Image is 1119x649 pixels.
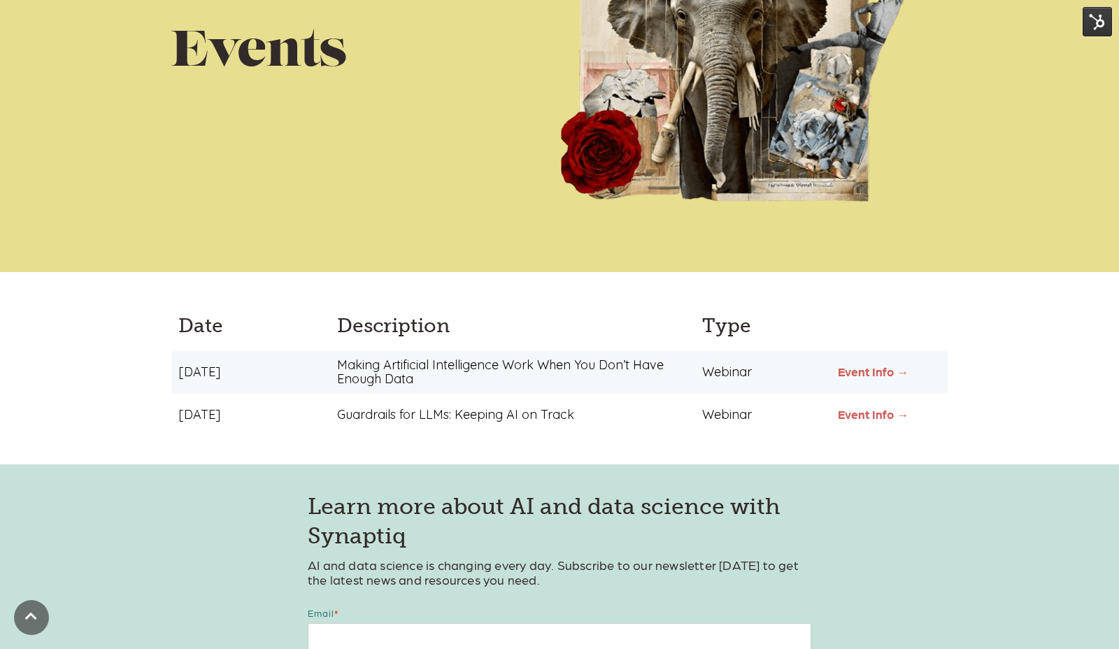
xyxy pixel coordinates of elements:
[838,407,908,421] a: Event Info →
[337,314,681,338] h4: Description
[308,557,811,587] p: AI and data science is changing every day. Subscribe to our newsletter [DATE] to get the latest n...
[171,365,327,380] div: [DATE]
[327,408,692,422] div: Guardrails for LLMs: Keeping AI on Track
[171,408,327,422] div: [DATE]
[702,314,821,338] h4: Type
[692,365,832,380] div: Webinar
[178,314,320,338] h4: Date
[327,358,692,387] div: Making Artificial Intelligence Work When You Don’t Have Enough Data
[838,364,908,378] a: Event Info →
[692,408,832,422] div: Webinar
[171,26,559,81] h1: Events
[308,492,811,550] h3: Learn more about AI and data science with Synaptiq
[1083,7,1112,36] img: HubSpot Tools Menu Toggle
[308,608,334,618] span: Email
